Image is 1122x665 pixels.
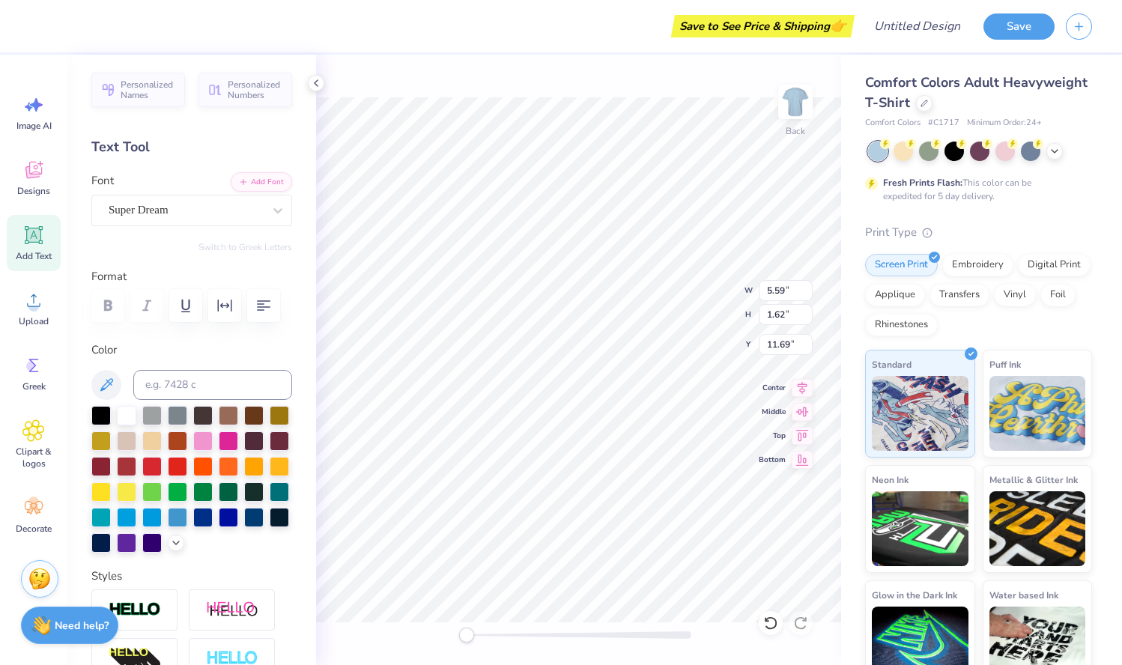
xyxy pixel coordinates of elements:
[675,15,851,37] div: Save to See Price & Shipping
[872,376,968,451] img: Standard
[55,619,109,633] strong: Need help?
[872,472,909,488] span: Neon Ink
[989,491,1086,566] img: Metallic & Glitter Ink
[19,315,49,327] span: Upload
[91,137,292,157] div: Text Tool
[459,628,474,643] div: Accessibility label
[91,268,292,285] label: Format
[228,79,283,100] span: Personalized Numbers
[231,172,292,192] button: Add Font
[872,356,912,372] span: Standard
[759,406,786,418] span: Middle
[865,314,938,336] div: Rhinestones
[91,341,292,359] label: Color
[865,117,921,130] span: Comfort Colors
[198,241,292,253] button: Switch to Greek Letters
[91,172,114,189] label: Font
[862,11,972,41] input: Untitled Design
[109,601,161,619] img: Stroke
[872,491,968,566] img: Neon Ink
[22,380,46,392] span: Greek
[989,376,1086,451] img: Puff Ink
[16,250,52,262] span: Add Text
[883,176,1067,203] div: This color can be expedited for 5 day delivery.
[989,356,1021,372] span: Puff Ink
[983,13,1055,40] button: Save
[830,16,846,34] span: 👉
[121,79,176,100] span: Personalized Names
[759,382,786,394] span: Center
[865,73,1088,112] span: Comfort Colors Adult Heavyweight T-Shirt
[865,254,938,276] div: Screen Print
[883,177,962,189] strong: Fresh Prints Flash:
[9,446,58,470] span: Clipart & logos
[759,430,786,442] span: Top
[91,73,185,107] button: Personalized Names
[872,587,957,603] span: Glow in the Dark Ink
[786,124,805,138] div: Back
[91,568,122,585] label: Styles
[942,254,1013,276] div: Embroidery
[1040,284,1076,306] div: Foil
[989,472,1078,488] span: Metallic & Glitter Ink
[928,117,959,130] span: # C1717
[994,284,1036,306] div: Vinyl
[198,73,292,107] button: Personalized Numbers
[780,87,810,117] img: Back
[989,587,1058,603] span: Water based Ink
[930,284,989,306] div: Transfers
[865,284,925,306] div: Applique
[865,224,1092,241] div: Print Type
[206,601,258,619] img: Shadow
[967,117,1042,130] span: Minimum Order: 24 +
[133,370,292,400] input: e.g. 7428 c
[16,523,52,535] span: Decorate
[17,185,50,197] span: Designs
[16,120,52,132] span: Image AI
[1018,254,1091,276] div: Digital Print
[759,454,786,466] span: Bottom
